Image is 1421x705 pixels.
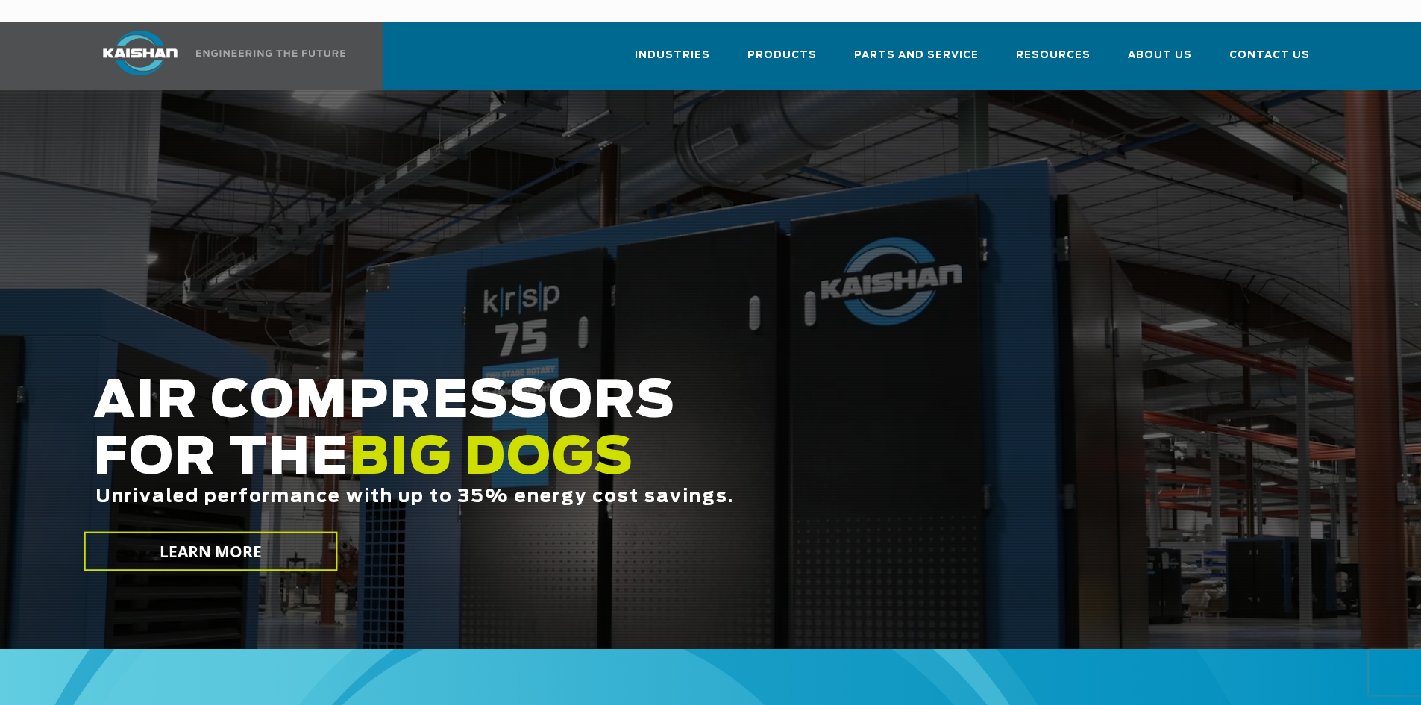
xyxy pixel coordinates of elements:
[84,22,348,90] a: Kaishan USA
[1229,36,1310,87] a: Contact Us
[1229,47,1310,64] span: Contact Us
[1128,47,1192,64] span: About Us
[1016,36,1091,87] a: Resources
[93,374,1120,554] h2: AIR COMPRESSORS FOR THE
[196,50,345,57] img: Engineering the future
[84,532,337,571] a: LEARN MORE
[854,47,979,64] span: Parts and Service
[1016,47,1091,64] span: Resources
[635,47,710,64] span: Industries
[854,36,979,87] a: Parts and Service
[95,488,734,506] span: Unrivaled performance with up to 35% energy cost savings.
[159,541,262,563] span: LEARN MORE
[1128,36,1192,87] a: About Us
[747,36,817,87] a: Products
[747,47,817,64] span: Products
[635,36,710,87] a: Industries
[84,31,196,75] img: kaishan logo
[349,433,634,484] span: BIG DOGS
